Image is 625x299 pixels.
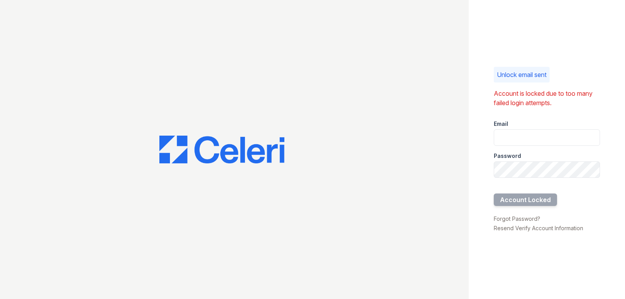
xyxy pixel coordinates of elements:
a: Forgot Password? [494,215,540,222]
p: Unlock email sent [497,70,546,79]
a: Resend Verify Account Information [494,225,583,231]
div: Account is locked due to too many failed login attempts. [494,89,600,107]
img: CE_Logo_Blue-a8612792a0a2168367f1c8372b55b34899dd931a85d93a1a3d3e32e68fde9ad4.png [159,136,284,164]
label: Email [494,120,508,128]
button: Account Locked [494,193,557,206]
label: Password [494,152,521,160]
